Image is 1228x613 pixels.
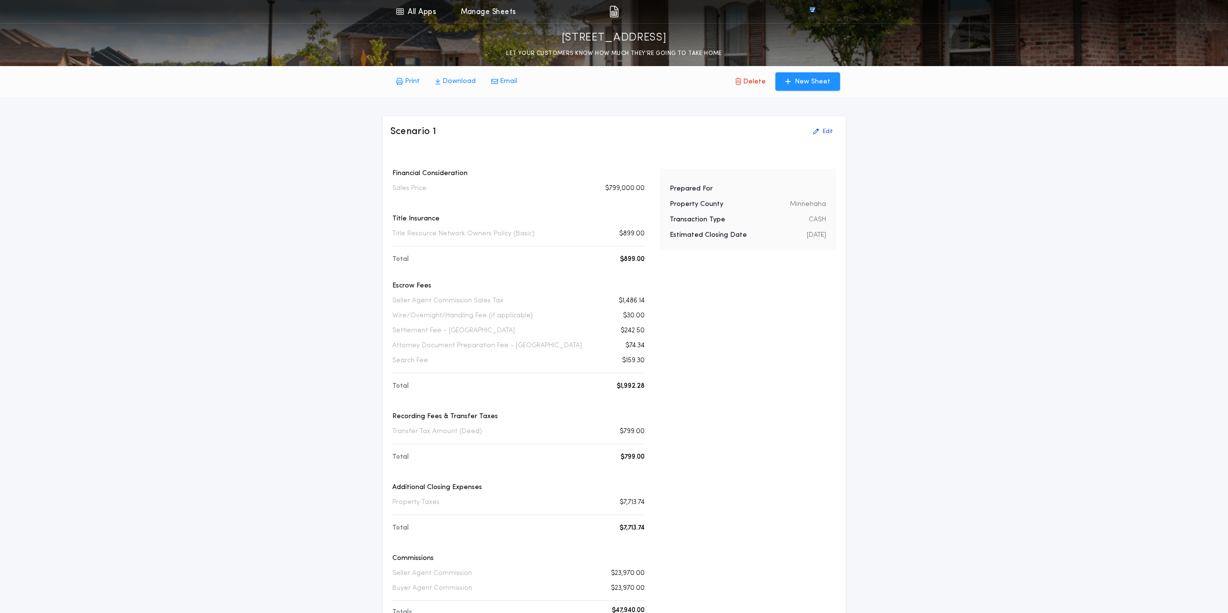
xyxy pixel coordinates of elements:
[823,128,832,136] p: Edit
[670,231,747,240] p: Estimated Closing Date
[619,296,645,306] p: $1,486.14
[795,77,830,87] p: New Sheet
[392,281,645,291] p: Escrow Fees
[605,184,645,193] p: $799,000.00
[620,427,645,436] p: $799.00
[392,427,482,436] p: Transfer Tax Amount (Deed)
[621,326,645,336] p: $242.50
[809,215,826,225] p: CASH
[405,77,420,86] p: Print
[807,124,838,139] button: Edit
[392,229,535,239] p: Title Resource Network Owners Policy (Basic)
[483,73,525,90] button: Email
[775,72,840,91] button: New Sheet
[392,523,409,533] p: Total
[620,255,645,264] p: $899.00
[617,381,645,391] p: $1,992.28
[790,200,826,209] p: Minnehaha
[500,77,517,86] p: Email
[392,255,409,264] p: Total
[621,452,645,462] p: $799.00
[390,125,437,138] h3: Scenario 1
[392,311,533,321] p: Wire/Overnight/Handling Fee (if applicable)
[611,584,645,593] p: $23,970.00
[392,341,582,351] p: Attorney Document Preparation Fee - [GEOGRAPHIC_DATA]
[392,326,515,336] p: Settlement Fee - [GEOGRAPHIC_DATA]
[743,77,766,87] p: Delete
[392,483,645,492] p: Additional Closing Expenses
[392,356,428,366] p: Search Fee
[392,214,645,224] p: Title Insurance
[625,341,645,351] p: $74.34
[428,73,483,90] button: Download
[442,77,476,86] p: Download
[807,231,826,240] p: [DATE]
[620,498,645,507] p: $7,713.74
[392,412,645,422] p: Recording Fees & Transfer Taxes
[670,184,713,194] p: Prepared For
[728,72,773,91] button: Delete
[670,215,725,225] p: Transaction Type
[392,498,440,507] p: Property Taxes
[392,584,472,593] p: Buyer Agent Commission
[506,49,722,58] p: LET YOUR CUSTOMERS KNOW HOW MUCH THEY’RE GOING TO TAKE HOME
[609,6,619,17] img: img
[622,356,645,366] p: $159.30
[620,523,645,533] p: $7,713.74
[670,200,723,209] p: Property County
[388,73,428,90] button: Print
[562,30,667,46] p: [STREET_ADDRESS]
[392,452,409,462] p: Total
[623,311,645,321] p: $30.00
[392,554,645,563] p: Commissions
[611,569,645,578] p: $23,970.00
[392,184,427,193] p: Sales Price
[392,381,409,391] p: Total
[392,296,503,306] p: Seller Agent Commission Sales Tax
[392,569,472,578] p: Seller Agent Commission
[392,169,645,178] p: Financial Consideration
[619,229,645,239] p: $899.00
[792,7,832,16] img: vs-icon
